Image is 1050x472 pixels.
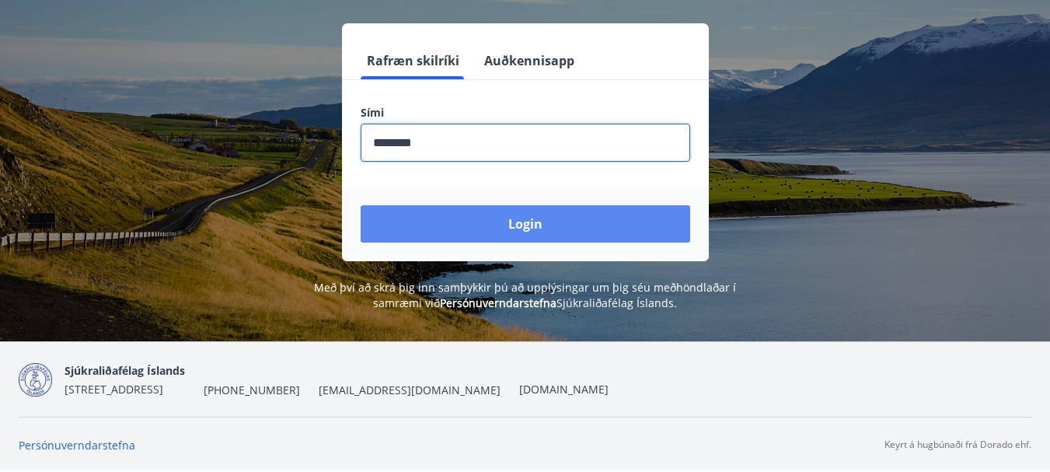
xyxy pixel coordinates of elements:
[440,295,556,310] a: Persónuverndarstefna
[65,363,185,378] span: Sjúkraliðafélag Íslands
[361,105,690,121] label: Sími
[884,438,1031,452] p: Keyrt á hugbúnaði frá Dorado ehf.
[19,438,135,453] a: Persónuverndarstefna
[478,42,581,79] button: Auðkennisapp
[65,382,163,397] span: [STREET_ADDRESS]
[19,363,52,397] img: d7T4au2pYIU9thVz4WmmUT9xvMNnFvdnscGDOPEg.png
[519,382,609,397] a: [DOMAIN_NAME]
[319,383,501,398] span: [EMAIL_ADDRESS][DOMAIN_NAME]
[361,205,690,243] button: Login
[314,280,736,310] span: Með því að skrá þig inn samþykkir þú að upplýsingar um þig séu meðhöndlaðar í samræmi við Sjúkral...
[204,383,300,398] span: [PHONE_NUMBER]
[361,42,466,79] button: Rafræn skilríki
